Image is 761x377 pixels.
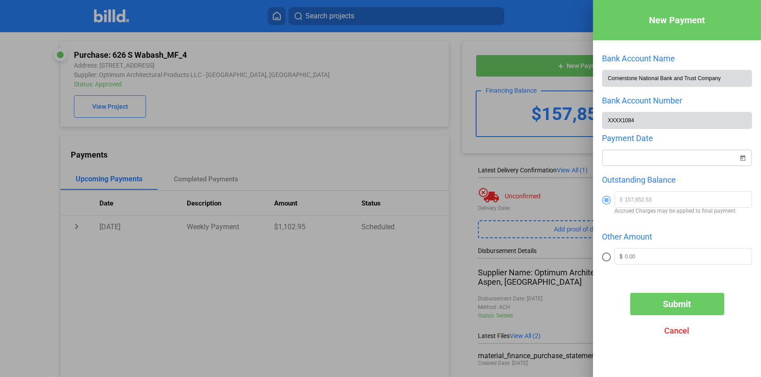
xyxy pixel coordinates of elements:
[615,192,625,207] span: $
[602,175,752,184] div: Outstanding Balance
[602,96,752,105] div: Bank Account Number
[663,299,691,309] span: Submit
[602,232,752,241] div: Other Amount
[615,208,752,214] span: Accrued Charges may be applied to final payment
[625,248,752,262] input: 0.00
[630,293,724,315] button: Submit
[602,54,752,63] div: Bank Account Name
[625,192,752,205] input: 0.00
[602,133,752,143] div: Payment Date
[630,320,724,342] button: Cancel
[665,326,690,335] span: Cancel
[738,148,747,157] button: Open calendar
[615,248,625,264] span: $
